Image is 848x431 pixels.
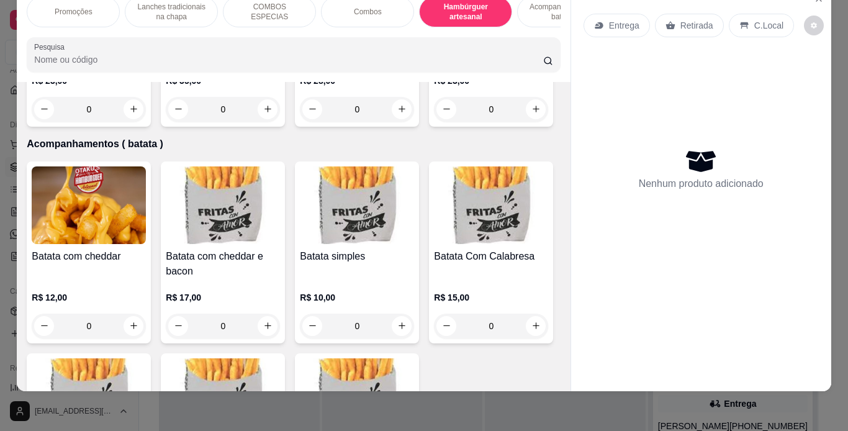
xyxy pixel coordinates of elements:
[430,2,502,22] p: Hambúrguer artesanal
[528,2,600,22] p: Acompanhamentos ( batata )
[168,316,188,336] button: decrease-product-quantity
[354,7,382,17] p: Combos
[609,19,639,32] p: Entrega
[166,166,280,244] img: product-image
[27,137,560,152] p: Acompanhamentos ( batata )
[233,2,305,22] p: COMBOS ESPECIAS
[804,16,824,35] button: decrease-product-quantity
[135,2,207,22] p: Lanches tradicionais na chapa
[55,7,92,17] p: Promoções
[434,249,548,264] h4: Batata Com Calabresa
[166,249,280,279] h4: Batata com cheddar e bacon
[34,42,69,52] label: Pesquisa
[639,176,764,191] p: Nenhum produto adicionado
[434,166,548,244] img: product-image
[434,291,548,304] p: R$ 15,00
[32,291,146,304] p: R$ 12,00
[680,19,713,32] p: Retirada
[166,291,280,304] p: R$ 17,00
[754,19,783,32] p: C.Local
[32,249,146,264] h4: Batata com cheddar
[32,166,146,244] img: product-image
[300,166,414,244] img: product-image
[300,291,414,304] p: R$ 10,00
[300,249,414,264] h4: Batata simples
[34,53,543,66] input: Pesquisa
[258,316,277,336] button: increase-product-quantity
